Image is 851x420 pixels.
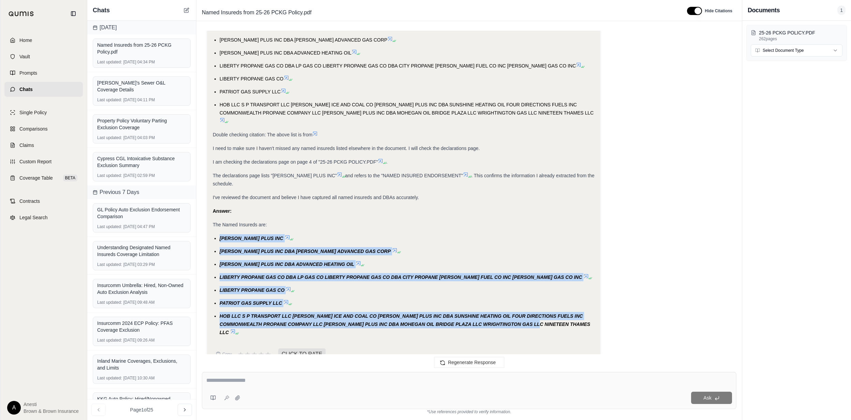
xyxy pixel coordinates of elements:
[97,224,122,229] span: Last updated:
[97,395,186,409] div: KKG Auto Policy: Hired/Nonowned Insureds Summary
[93,5,110,15] span: Chats
[9,11,34,16] img: Qumis Logo
[19,198,40,205] span: Contracts
[220,249,391,254] span: [PERSON_NAME] PLUS INC DBA [PERSON_NAME] ADVANCED GAS CORP
[4,138,83,153] a: Claims
[4,194,83,209] a: Contracts
[220,50,352,56] span: [PERSON_NAME] PLUS INC DBA ADVANCED HEATING OIL
[213,146,480,151] span: I need to make sure I haven't missed any named insureds listed elsewhere in the document. I will ...
[4,33,83,48] a: Home
[97,173,186,178] div: [DATE] 02:59 PM
[220,236,283,241] span: [PERSON_NAME] PLUS INC
[97,358,186,371] div: Inland Marine Coverages, Exclusions, and Limits
[278,348,326,360] span: CLICK TO RATE
[220,63,576,69] span: LIBERTY PROPANE GAS CO DBA LP GAS CO LIBERTY PROPANE GAS CO DBA CITY PROPANE [PERSON_NAME] FUEL C...
[4,49,83,64] a: Vault
[213,347,235,361] button: Copy
[4,121,83,136] a: Comparisons
[220,76,284,81] span: LIBERTY PROPANE GAS CO
[97,117,186,131] div: Property Policy Voluntary Parting Exclusion Coverage
[4,82,83,97] a: Chats
[759,29,842,36] p: 25-26 PCKG POLICY.PDF
[345,173,463,178] span: and refers to the "NAMED INSURED ENDORSEMENT"
[220,274,582,280] span: LIBERTY PROPANE GAS CO DBA LP GAS CO LIBERTY PROPANE GAS CO DBA CITY PROPANE [PERSON_NAME] FUEL C...
[837,5,846,15] span: 1
[220,37,387,43] span: [PERSON_NAME] PLUS INC DBA [PERSON_NAME] ADVANCED GAS CORP
[213,222,267,227] span: The Named Insureds are:
[97,173,122,178] span: Last updated:
[213,173,595,186] span: . This confirms the information I already extracted from the schedule.
[448,360,496,365] span: Regenerate Response
[68,8,79,19] button: Collapse sidebar
[97,135,186,140] div: [DATE] 04:03 PM
[4,154,83,169] a: Custom Report
[691,392,732,404] button: Ask
[199,7,314,18] span: Named Insureds from 25-26 PCKG Policy.pdf
[220,287,285,293] span: LIBERTY PROPANE GAS CO
[97,320,186,333] div: Insurcomm 2024 ECP Policy: PFAS Coverage Exclusion
[19,53,30,60] span: Vault
[97,224,186,229] div: [DATE] 04:47 PM
[97,337,122,343] span: Last updated:
[87,21,196,34] div: [DATE]
[97,97,186,103] div: [DATE] 04:11 PM
[434,357,504,368] button: Regenerate Response
[97,244,186,258] div: Understanding Designated Named Insureds Coverage Limitation
[130,406,153,413] span: Page 1 of 25
[4,65,83,80] a: Prompts
[63,175,77,181] span: BETA
[19,142,34,149] span: Claims
[97,375,122,381] span: Last updated:
[24,408,79,415] span: Brown & Brown Insurance
[213,195,419,200] span: I've reviewed the document and believe I have captured all named insureds and DBAs accurately.
[213,159,378,165] span: I am checking the declarations page on page 4 of "25-26 PCKG POLICY.PDF"
[213,208,232,214] strong: Answer:
[213,173,337,178] span: The declarations page lists "[PERSON_NAME] PLUS INC"
[24,401,79,408] span: Anesti
[7,401,21,415] div: A
[19,125,47,132] span: Comparisons
[213,132,312,137] span: Double checking citation: The above list is from
[199,7,679,18] div: Edit Title
[97,59,122,65] span: Last updated:
[97,59,186,65] div: [DATE] 04:34 PM
[97,375,186,381] div: [DATE] 10:30 AM
[220,300,282,306] span: PATRIOT GAS SUPPLY LLC
[220,313,590,335] span: HOB LLC S P TRANSPORT LLC [PERSON_NAME] ICE AND COAL CO [PERSON_NAME] PLUS INC DBA SUNSHINE HEATI...
[748,5,780,15] h3: Documents
[97,79,186,93] div: [PERSON_NAME]'s Sewer O&L Coverage Details
[759,36,842,42] p: 262 pages
[222,351,232,357] span: Copy
[220,89,281,94] span: PATRIOT GAS SUPPLY LLC
[87,185,196,199] div: Previous 7 Days
[97,135,122,140] span: Last updated:
[97,337,186,343] div: [DATE] 09:26 AM
[97,282,186,296] div: Insurcomm Umbrella: Hired, Non-Owned Auto Exclusion Analysis
[182,6,191,14] button: New Chat
[19,214,48,221] span: Legal Search
[19,158,51,165] span: Custom Report
[97,300,186,305] div: [DATE] 09:48 AM
[220,102,594,116] span: HOB LLC S P TRANSPORT LLC [PERSON_NAME] ICE AND COAL CO [PERSON_NAME] PLUS INC DBA SUNSHINE HEATI...
[4,170,83,185] a: Coverage TableBETA
[386,159,387,165] span: .
[4,105,83,120] a: Single Policy
[751,29,842,42] button: 25-26 PCKG POLICY.PDF262pages
[705,8,732,14] span: Hide Citations
[97,42,186,55] div: Named Insureds from 25-26 PCKG Policy.pdf
[97,97,122,103] span: Last updated:
[97,300,122,305] span: Last updated:
[220,261,354,267] span: [PERSON_NAME] PLUS INC DBA ADVANCED HEATING OIL
[703,395,711,401] span: Ask
[19,175,53,181] span: Coverage Table
[19,70,37,76] span: Prompts
[97,206,186,220] div: GL Policy Auto Exclusion Endorsement Comparison
[97,155,186,169] div: Cypress CGL Intoxicative Substance Exclusion Summary
[19,37,32,44] span: Home
[19,86,33,93] span: Chats
[19,109,47,116] span: Single Policy
[97,262,186,267] div: [DATE] 03:29 PM
[4,210,83,225] a: Legal Search
[97,262,122,267] span: Last updated:
[202,409,736,415] div: *Use references provided to verify information.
